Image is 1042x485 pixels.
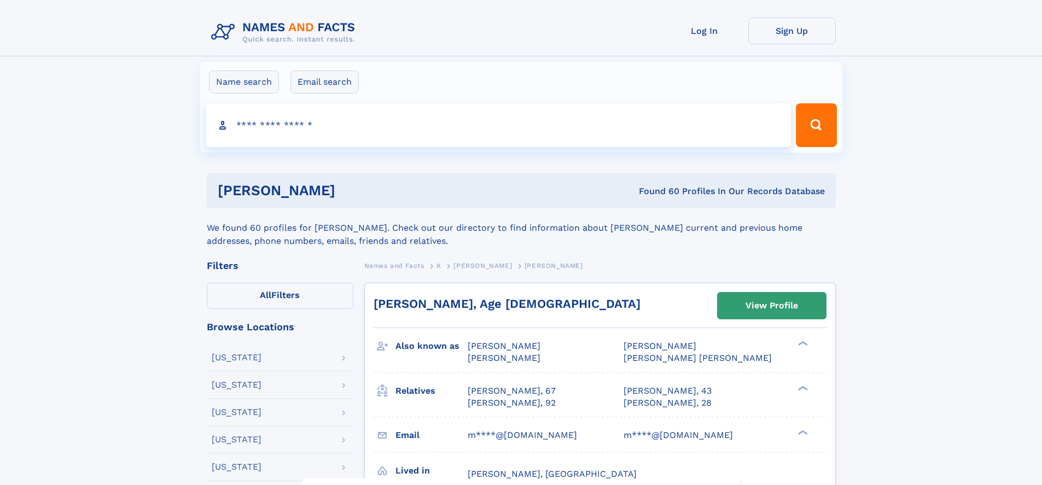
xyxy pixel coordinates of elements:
span: [PERSON_NAME] [468,341,540,351]
h3: Also known as [395,337,468,355]
a: [PERSON_NAME], Age [DEMOGRAPHIC_DATA] [374,297,641,311]
label: Name search [209,71,279,94]
img: Logo Names and Facts [207,17,364,47]
div: Filters [207,261,353,271]
span: All [260,290,271,300]
a: Sign Up [748,17,836,44]
a: [PERSON_NAME], 28 [624,397,712,409]
a: View Profile [718,293,826,319]
div: [US_STATE] [212,381,261,389]
input: search input [206,103,791,147]
label: Filters [207,283,353,309]
span: [PERSON_NAME] [525,262,583,270]
label: Email search [290,71,359,94]
div: We found 60 profiles for [PERSON_NAME]. Check out our directory to find information about [PERSON... [207,208,836,248]
span: K [436,262,441,270]
div: View Profile [746,293,798,318]
a: [PERSON_NAME], 92 [468,397,556,409]
div: [US_STATE] [212,463,261,471]
span: [PERSON_NAME] [PERSON_NAME] [624,353,772,363]
h3: Email [395,426,468,445]
span: [PERSON_NAME], [GEOGRAPHIC_DATA] [468,469,637,479]
div: [US_STATE] [212,435,261,444]
div: ❯ [795,429,808,436]
a: [PERSON_NAME], 43 [624,385,712,397]
span: [PERSON_NAME] [624,341,696,351]
h3: Lived in [395,461,468,480]
div: [US_STATE] [212,408,261,417]
div: ❯ [795,340,808,347]
span: [PERSON_NAME] [453,262,512,270]
a: Names and Facts [364,259,424,272]
div: Found 60 Profiles In Our Records Database [487,185,825,197]
a: K [436,259,441,272]
div: [US_STATE] [212,353,261,362]
a: [PERSON_NAME], 67 [468,385,556,397]
a: Log In [661,17,748,44]
div: ❯ [795,384,808,391]
span: [PERSON_NAME] [468,353,540,363]
button: Search Button [796,103,836,147]
div: Browse Locations [207,322,353,332]
h3: Relatives [395,382,468,400]
h1: [PERSON_NAME] [218,184,487,197]
a: [PERSON_NAME] [453,259,512,272]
